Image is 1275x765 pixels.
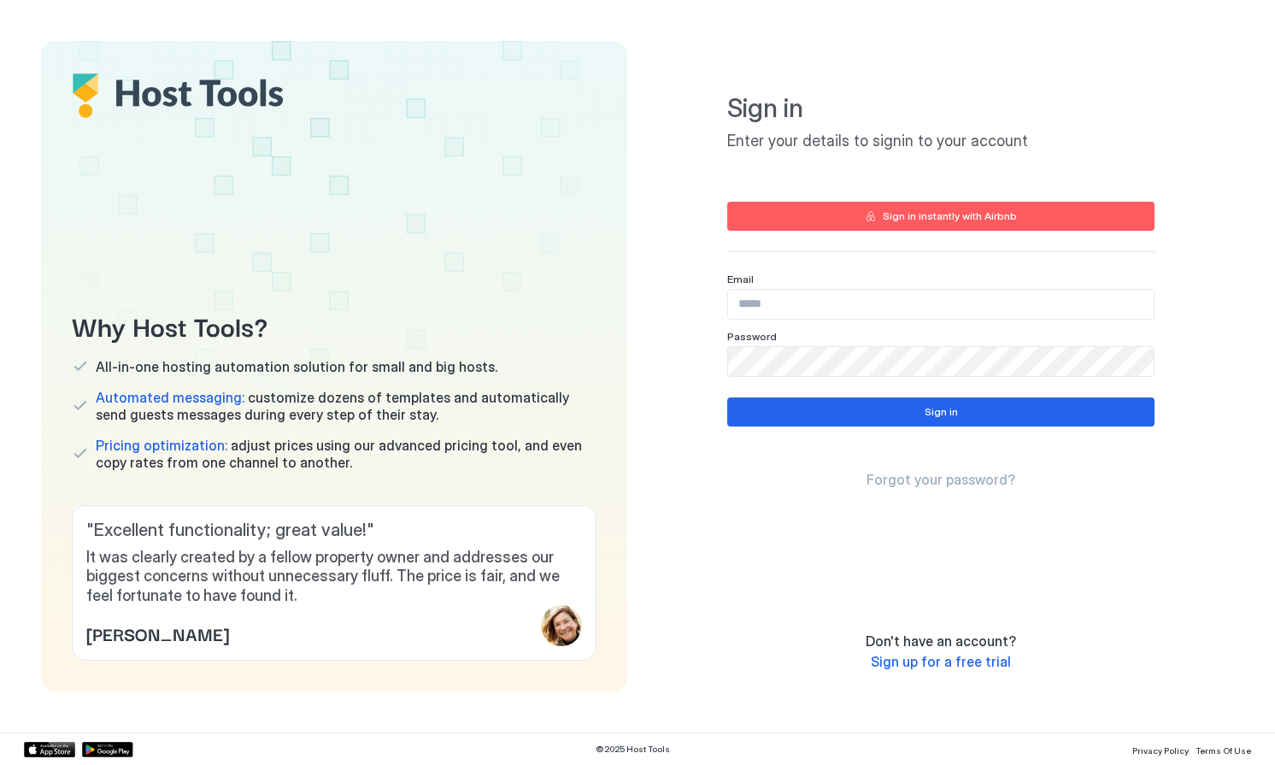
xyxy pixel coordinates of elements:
span: Email [727,273,754,285]
span: Automated messaging: [96,389,244,406]
a: Forgot your password? [867,471,1015,489]
a: App Store [24,742,75,757]
span: adjust prices using our advanced pricing tool, and even copy rates from one channel to another. [96,437,596,471]
span: Why Host Tools? [72,306,596,344]
span: Password [727,330,777,343]
button: Sign in [727,397,1155,427]
span: All-in-one hosting automation solution for small and big hosts. [96,358,497,375]
span: customize dozens of templates and automatically send guests messages during every step of their s... [96,389,596,423]
button: Sign in instantly with Airbnb [727,202,1155,231]
span: Sign in [727,92,1155,125]
a: Google Play Store [82,742,133,757]
a: Privacy Policy [1132,740,1189,758]
span: [PERSON_NAME] [86,621,229,646]
span: Enter your details to signin to your account [727,132,1155,151]
span: Pricing optimization: [96,437,227,454]
span: Terms Of Use [1196,745,1251,756]
div: Sign in instantly with Airbnb [883,209,1017,224]
input: Input Field [728,347,1154,376]
span: © 2025 Host Tools [596,744,670,755]
input: Input Field [728,290,1154,319]
span: " Excellent functionality; great value! " [86,520,582,541]
div: Sign in [925,404,958,420]
div: profile [541,605,582,646]
span: Privacy Policy [1132,745,1189,756]
span: It was clearly created by a fellow property owner and addresses our biggest concerns without unne... [86,548,582,606]
span: Don't have an account? [866,633,1016,650]
span: Sign up for a free trial [871,653,1011,670]
span: Forgot your password? [867,471,1015,488]
a: Sign up for a free trial [871,653,1011,671]
a: Terms Of Use [1196,740,1251,758]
